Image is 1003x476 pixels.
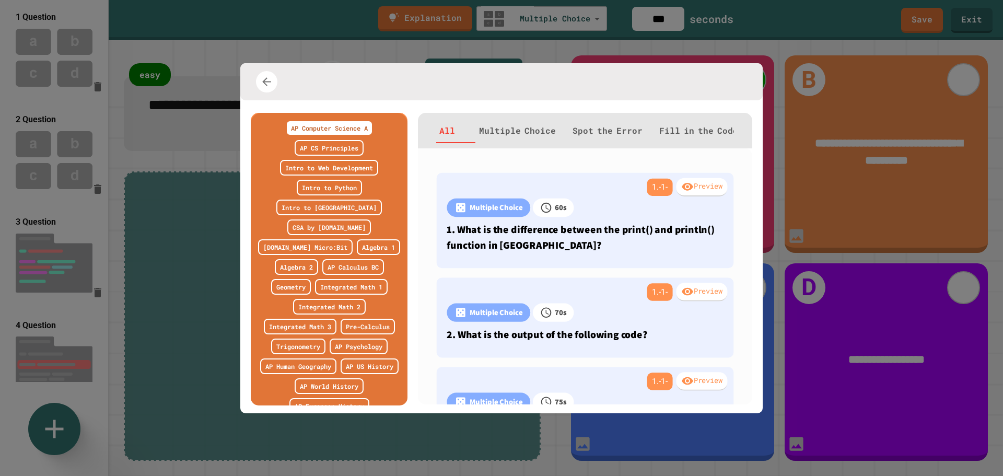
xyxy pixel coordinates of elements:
a: Integrated Math 1 [315,279,388,295]
a: Trigonometry [271,339,325,354]
a: Intro to [GEOGRAPHIC_DATA] [276,200,382,215]
a: AP CS Principles [295,140,364,156]
a: Algebra 2 [275,259,318,275]
a: AP World History [295,378,364,394]
a: AP Calculus BC [322,259,384,275]
button: All [424,118,471,143]
a: AP European History [289,398,369,414]
p: 1. What is the difference between the print() and println() function in [GEOGRAPHIC_DATA]? [447,222,723,253]
a: [DOMAIN_NAME] Micro:Bit [258,239,353,255]
a: AP Human Geography [260,358,336,374]
div: Preview [676,372,727,391]
a: Integrated Math 2 [293,299,366,315]
div: 1.-1 - [647,373,673,390]
p: Multiple Choice [470,307,523,318]
p: 75 s [555,396,567,408]
div: 1.-1 - [647,179,673,196]
div: Preview [676,283,727,301]
a: AP Psychology [330,339,388,354]
a: Intro to Web Development [280,160,378,176]
a: AP Computer Science A [286,120,373,136]
div: 1.-1 - [647,283,673,300]
a: CSA by [DOMAIN_NAME] [287,219,371,235]
a: AP US History [341,358,399,374]
a: Pre-Calculus [341,319,395,334]
p: 70 s [555,307,567,318]
div: Preview [676,178,727,196]
a: Geometry [271,279,311,295]
p: 2. What is the output of the following code? [447,327,723,342]
a: Intro to Python [297,180,362,195]
button: Multiple Choice [471,118,564,143]
p: Multiple Choice [470,202,523,213]
button: Spot the Error [564,118,651,143]
button: Fill in the Code [651,118,747,143]
p: Multiple Choice [470,396,523,408]
a: Integrated Math 3 [264,319,336,334]
p: 60 s [555,202,567,213]
a: Algebra 1 [357,239,400,255]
